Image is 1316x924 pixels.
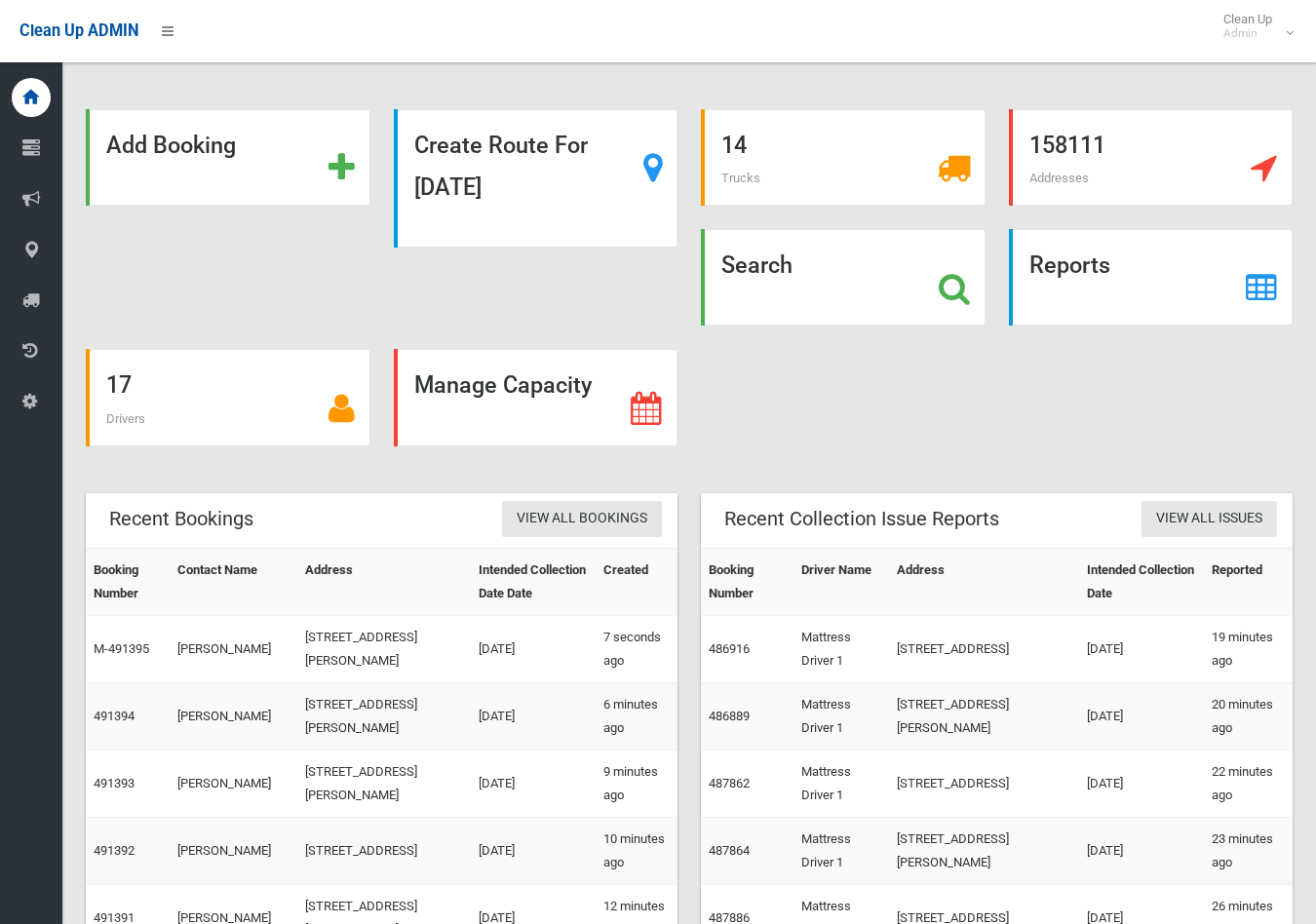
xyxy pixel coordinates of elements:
[170,817,296,884] td: [PERSON_NAME]
[793,750,889,817] td: Mattress Driver 1
[596,548,677,615] th: Created
[721,132,747,159] strong: 14
[889,615,1079,682] td: [STREET_ADDRESS]
[297,682,472,750] td: [STREET_ADDRESS][PERSON_NAME]
[1223,26,1272,41] small: Admin
[1029,171,1089,185] span: Addresses
[701,548,793,615] th: Booking Number
[170,682,296,750] td: [PERSON_NAME]
[86,349,370,445] a: 17 Drivers
[889,750,1079,817] td: [STREET_ADDRESS]
[94,641,149,656] a: M-491395
[94,776,135,790] a: 491393
[1079,615,1204,682] td: [DATE]
[721,251,793,279] strong: Search
[394,349,678,445] a: Manage Capacity
[1029,251,1110,279] strong: Reports
[471,817,596,884] td: [DATE]
[106,411,145,426] span: Drivers
[471,682,596,750] td: [DATE]
[86,500,277,538] header: Recent Bookings
[86,109,370,206] a: Add Booking
[709,843,750,858] a: 487864
[94,709,135,723] a: 491394
[1009,229,1294,326] a: Reports
[471,615,596,682] td: [DATE]
[701,500,1023,538] header: Recent Collection Issue Reports
[297,750,472,817] td: [STREET_ADDRESS][PERSON_NAME]
[414,132,588,201] strong: Create Route For [DATE]
[701,109,986,206] a: 14 Trucks
[170,750,296,817] td: [PERSON_NAME]
[1079,817,1204,884] td: [DATE]
[106,132,236,159] strong: Add Booking
[1204,750,1293,817] td: 22 minutes ago
[793,615,889,682] td: Mattress Driver 1
[889,548,1079,615] th: Address
[793,817,889,884] td: Mattress Driver 1
[793,682,889,750] td: Mattress Driver 1
[1204,682,1293,750] td: 20 minutes ago
[596,750,677,817] td: 9 minutes ago
[170,615,296,682] td: [PERSON_NAME]
[596,682,677,750] td: 6 minutes ago
[596,817,677,884] td: 10 minutes ago
[889,817,1079,884] td: [STREET_ADDRESS][PERSON_NAME]
[709,641,750,656] a: 486916
[297,548,472,615] th: Address
[297,817,472,884] td: [STREET_ADDRESS]
[1079,548,1204,615] th: Intended Collection Date
[170,548,296,615] th: Contact Name
[596,615,677,682] td: 7 seconds ago
[1079,682,1204,750] td: [DATE]
[1214,12,1292,41] span: Clean Up
[721,171,760,185] span: Trucks
[106,371,132,399] strong: 17
[709,776,750,790] a: 487862
[94,843,135,858] a: 491392
[394,109,678,248] a: Create Route For [DATE]
[1204,817,1293,884] td: 23 minutes ago
[471,750,596,817] td: [DATE]
[1204,548,1293,615] th: Reported
[502,501,662,537] a: View All Bookings
[86,548,170,615] th: Booking Number
[793,548,889,615] th: Driver Name
[1079,750,1204,817] td: [DATE]
[1142,501,1277,537] a: View All Issues
[709,709,750,723] a: 486889
[1009,109,1294,206] a: 158111 Addresses
[1204,615,1293,682] td: 19 minutes ago
[297,615,472,682] td: [STREET_ADDRESS][PERSON_NAME]
[471,548,596,615] th: Intended Collection Date Date
[889,682,1079,750] td: [STREET_ADDRESS][PERSON_NAME]
[19,21,138,40] span: Clean Up ADMIN
[701,229,986,326] a: Search
[1029,132,1105,159] strong: 158111
[414,371,592,399] strong: Manage Capacity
